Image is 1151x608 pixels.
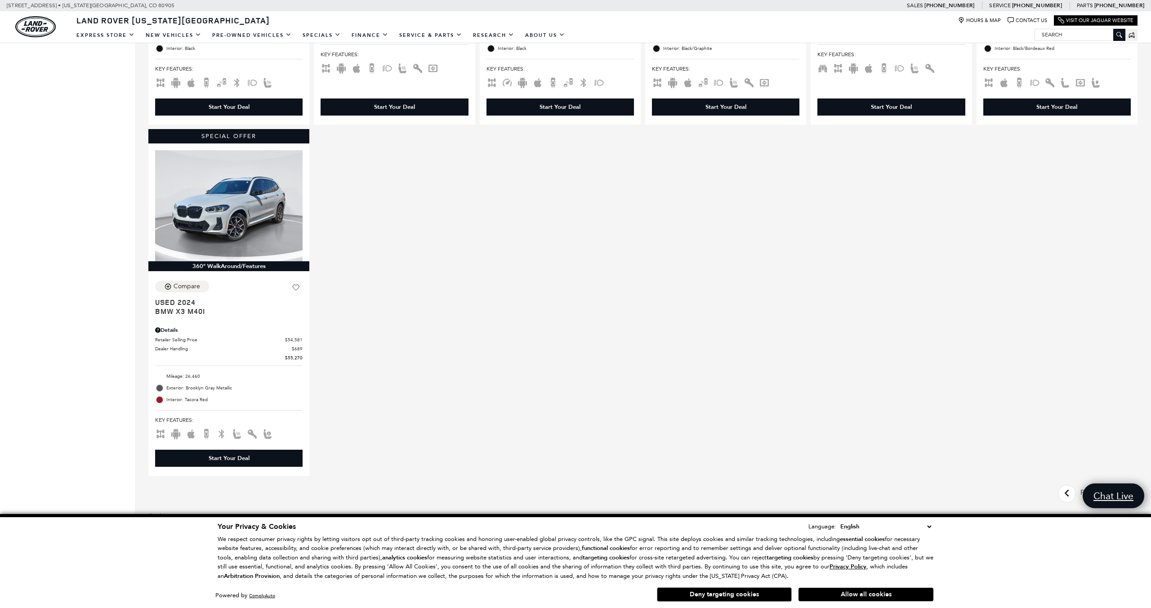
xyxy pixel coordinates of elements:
[148,129,309,143] div: Special Offer
[170,79,181,85] span: Android Auto
[166,44,303,53] span: Interior: Black
[155,326,303,334] div: Pricing Details - BMW X3 M40i
[155,79,166,85] span: AWD
[351,64,362,71] span: Apple Car-Play
[262,430,273,436] span: Memory Seats
[155,430,166,436] span: AWD
[232,430,242,436] span: Heated Seats
[155,371,303,382] li: Mileage: 26,460
[683,79,693,85] span: Apple Car-Play
[808,523,836,529] div: Language:
[148,261,309,271] div: 360° WalkAround/Features
[657,587,792,602] button: Deny targeting cookies
[155,298,303,316] a: Used 2024BMW X3 M40i
[321,64,331,71] span: AWD
[155,281,209,292] button: Compare Vehicle
[582,544,630,552] strong: functional cookies
[652,79,663,85] span: AWD
[71,15,275,26] a: Land Rover [US_STATE][GEOGRAPHIC_DATA]
[840,535,885,543] strong: essential cookies
[486,79,497,85] span: AWD
[468,27,520,43] a: Research
[517,79,528,85] span: Android Auto
[848,64,859,71] span: Android Auto
[394,27,468,43] a: Service & Parts
[1008,17,1047,24] a: Contact Us
[412,64,423,71] span: Keyless Entry
[262,79,273,85] span: Heated Seats
[247,430,258,436] span: Keyless Entry
[983,64,1131,74] span: Key Features :
[871,103,912,111] div: Start Your Deal
[76,15,270,26] span: Land Rover [US_STATE][GEOGRAPHIC_DATA]
[540,103,580,111] div: Start Your Deal
[958,17,1001,24] a: Hours & Map
[289,281,303,298] button: Save Vehicle
[578,79,589,85] span: Bluetooth
[428,64,438,71] span: Navigation Sys
[366,64,377,71] span: Backup Camera
[1014,79,1025,85] span: Backup Camera
[201,430,212,436] span: Backup Camera
[155,336,285,343] span: Retailer Selling Price
[713,79,724,85] span: Fog Lights
[663,44,799,53] span: Interior: Black/Graphite
[155,354,303,361] a: $55,270
[140,27,207,43] a: New Vehicles
[321,98,468,116] div: Start Your Deal
[502,79,513,85] span: Adaptive Cruise Control
[907,2,923,9] span: Sales
[218,522,296,532] span: Your Privacy & Cookies
[830,563,866,570] a: Privacy Policy
[999,79,1009,85] span: Apple Car-Play
[297,27,346,43] a: Specials
[397,64,408,71] span: Heated Seats
[224,572,280,580] strong: Arbitration Provision
[155,345,303,352] a: Dealer Handling $689
[1058,17,1133,24] a: Visit Our Jaguar Website
[186,430,196,436] span: Apple Car-Play
[155,415,303,425] span: Key Features :
[924,64,935,71] span: Keyless Entry
[336,64,347,71] span: Android Auto
[382,64,393,71] span: Fog Lights
[989,2,1010,9] span: Service
[321,49,468,59] span: Key Features :
[155,345,292,352] span: Dealer Handling
[705,103,746,111] div: Start Your Deal
[155,298,296,307] span: Used 2024
[894,64,905,71] span: Fog Lights
[532,79,543,85] span: Apple Car-Play
[1077,2,1093,9] span: Parts
[652,64,799,74] span: Key Features :
[155,98,303,116] div: Start Your Deal
[817,49,965,59] span: Key Features :
[201,79,212,85] span: Backup Camera
[1035,29,1125,40] input: Search
[374,103,415,111] div: Start Your Deal
[1029,79,1040,85] span: Fog Lights
[209,454,250,462] div: Start Your Deal
[498,44,634,53] span: Interior: Black
[292,345,303,352] span: $689
[382,554,427,562] strong: analytics cookies
[548,79,558,85] span: Backup Camera
[667,79,678,85] span: Android Auto
[155,450,303,467] div: Start Your Deal
[216,430,227,436] span: Bluetooth
[817,98,965,116] div: Start Your Deal
[563,79,574,85] span: Blind Spot Monitor
[1090,79,1101,85] span: Power Seats
[652,98,799,116] div: Start Your Deal
[833,64,843,71] span: AWD
[838,522,933,532] select: Language Select
[995,44,1131,53] span: Interior: Black/Bordeaux Red
[148,512,176,519] strong: Disclaimer:
[209,103,250,111] div: Start Your Deal
[520,27,571,43] a: About Us
[1044,79,1055,85] span: Keyless Entry
[166,384,303,393] span: Exterior: Brooklyn Gray Metallic
[1089,490,1138,502] span: Chat Live
[155,336,303,343] a: Retailer Selling Price $54,581
[186,79,196,85] span: Apple Car-Play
